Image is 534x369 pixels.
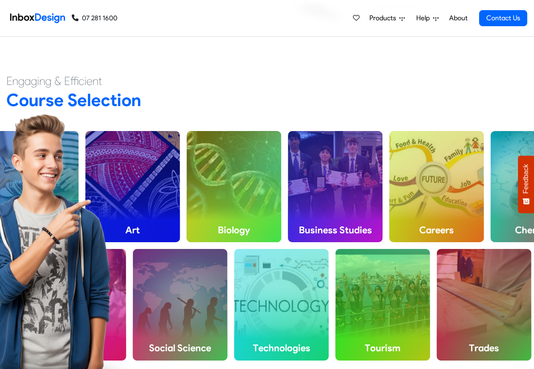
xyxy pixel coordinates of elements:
[522,164,530,194] span: Feedback
[133,336,228,360] h4: Social Science
[85,218,180,242] h4: Art
[416,13,433,23] span: Help
[288,218,382,242] h4: Business Studies
[447,10,470,27] a: About
[72,13,117,23] a: 07 281 1600
[366,10,408,27] a: Products
[479,10,527,26] a: Contact Us
[6,74,528,89] h4: Engaging & Efficient
[389,218,484,242] h4: Careers
[413,10,442,27] a: Help
[234,336,329,360] h4: Technologies
[187,218,281,242] h4: Biology
[6,89,528,111] h2: Course Selection
[336,336,430,360] h4: Tourism
[369,13,399,23] span: Products
[437,336,531,360] h4: Trades
[518,156,534,213] button: Feedback - Show survey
